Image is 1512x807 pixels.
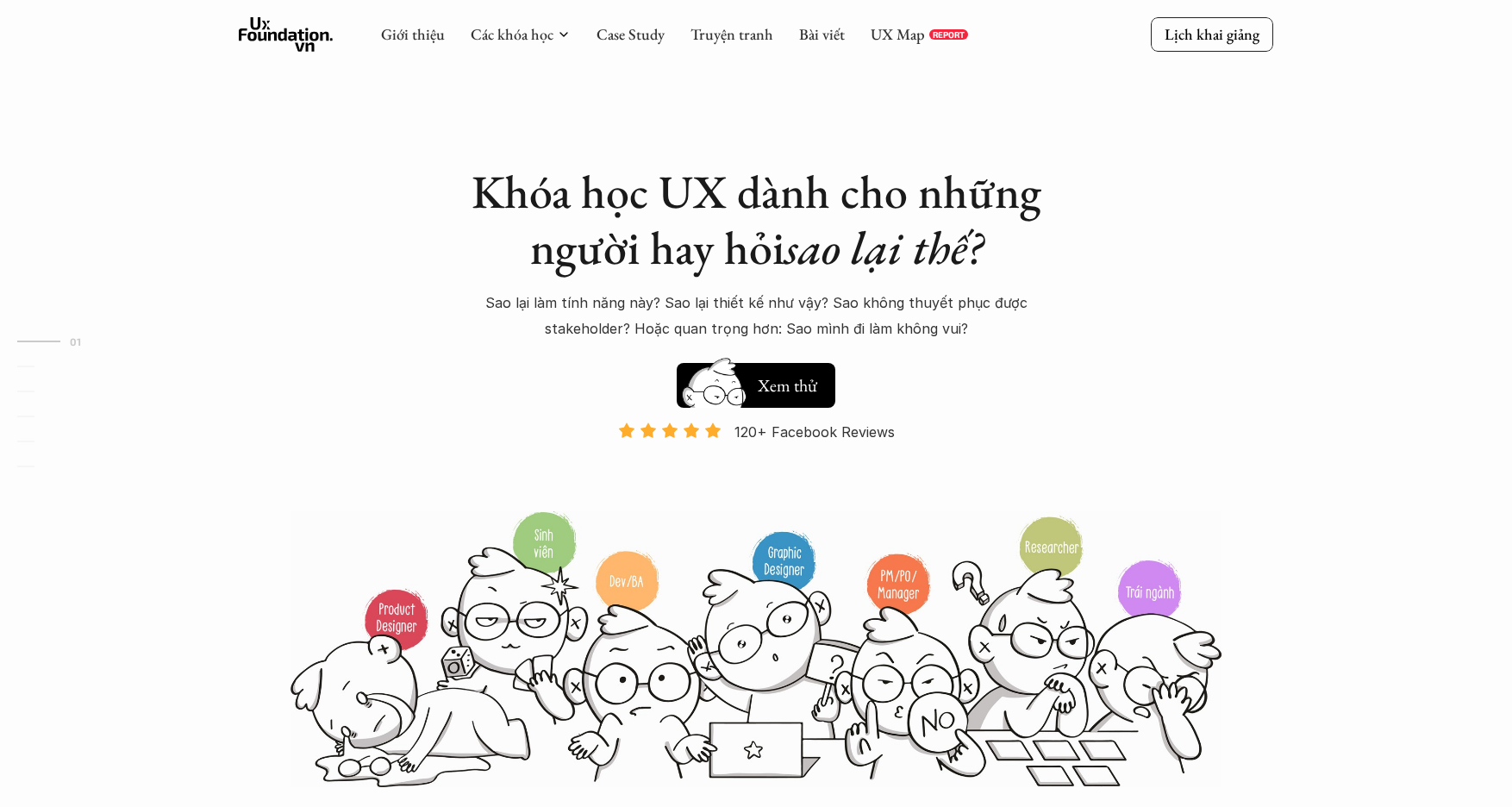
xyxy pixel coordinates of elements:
p: REPORT [933,29,965,40]
p: Sao lại làm tính năng này? Sao lại thiết kế như vậy? Sao không thuyết phục được stakeholder? Hoặc... [454,290,1058,342]
a: 120+ Facebook Reviews [603,422,909,509]
a: 01 [17,331,99,352]
strong: 01 [70,335,82,347]
a: REPORT [929,29,968,40]
a: Xem thử [677,354,835,408]
a: Lịch khai giảng [1151,17,1273,51]
a: Bài viết [799,24,845,44]
a: Truyện tranh [690,24,773,44]
a: Giới thiệu [381,24,445,44]
a: UX Map [871,24,925,44]
em: sao lại thế? [784,217,983,278]
a: Các khóa học [471,24,553,44]
h5: Xem thử [758,373,822,397]
p: 120+ Facebook Reviews [734,419,895,445]
a: Case Study [597,24,665,44]
p: Lịch khai giảng [1165,24,1259,44]
h1: Khóa học UX dành cho những người hay hỏi [454,164,1058,276]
